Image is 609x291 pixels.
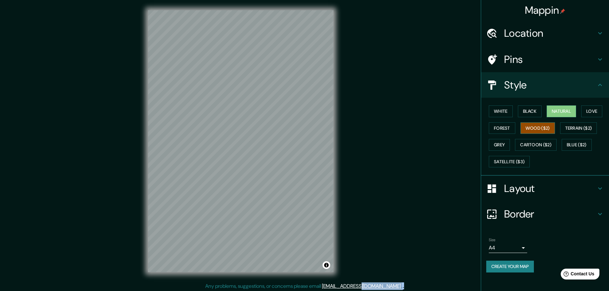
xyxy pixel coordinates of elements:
[481,20,609,46] div: Location
[481,47,609,72] div: Pins
[547,105,576,117] button: Natural
[486,261,534,272] button: Create your map
[562,139,592,151] button: Blue ($2)
[515,139,557,151] button: Cartoon ($2)
[518,105,542,117] button: Black
[489,122,515,134] button: Forest
[525,4,566,17] h4: Mappin
[481,72,609,98] div: Style
[322,283,401,289] a: [EMAIL_ADDRESS][DOMAIN_NAME]
[504,79,596,91] h4: Style
[205,282,402,290] p: Any problems, suggestions, or concerns please email .
[403,282,404,290] div: .
[581,105,602,117] button: Love
[504,182,596,195] h4: Layout
[481,201,609,227] div: Border
[560,9,565,14] img: pin-icon.png
[504,53,596,66] h4: Pins
[504,208,596,220] h4: Border
[489,237,496,243] label: Size
[489,105,513,117] button: White
[489,139,510,151] button: Grey
[504,27,596,40] h4: Location
[148,10,333,272] canvas: Map
[489,243,527,253] div: A4
[489,156,530,168] button: Satellite ($3)
[481,176,609,201] div: Layout
[552,266,602,284] iframe: Help widget launcher
[520,122,555,134] button: Wood ($2)
[402,282,403,290] div: .
[560,122,597,134] button: Terrain ($2)
[323,261,330,269] button: Toggle attribution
